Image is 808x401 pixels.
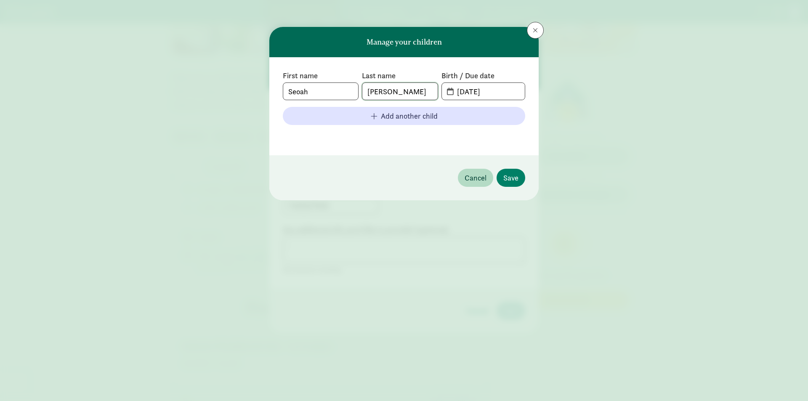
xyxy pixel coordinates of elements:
[283,71,359,81] label: First name
[283,107,525,125] button: Add another child
[465,172,486,183] span: Cancel
[497,169,525,187] button: Save
[452,83,525,100] input: MM-DD-YYYY
[367,38,442,46] h6: Manage your children
[362,71,438,81] label: Last name
[503,172,518,183] span: Save
[381,110,438,122] span: Add another child
[441,71,525,81] label: Birth / Due date
[458,169,493,187] button: Cancel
